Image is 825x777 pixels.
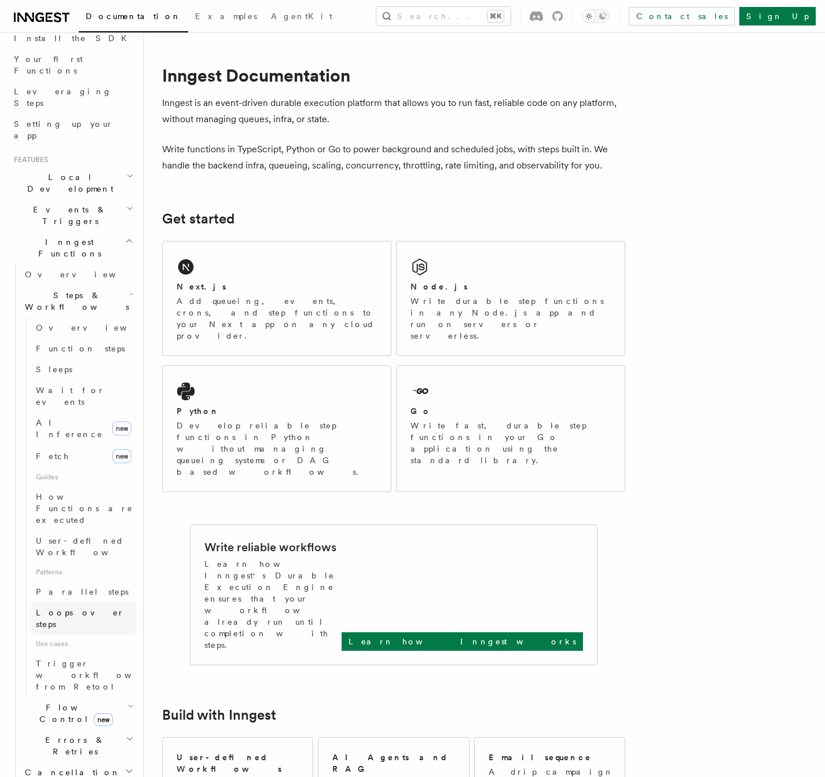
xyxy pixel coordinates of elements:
span: Use cases [31,635,136,653]
span: Loops over steps [36,608,124,629]
a: Fetchnew [31,445,136,468]
span: How Functions are executed [36,492,133,525]
a: PythonDevelop reliable step functions in Python without managing queueing systems or DAG based wo... [162,365,391,492]
a: Loops over steps [31,602,136,635]
span: Steps & Workflows [20,289,129,313]
a: Get started [162,211,234,227]
a: User-defined Workflows [31,530,136,563]
button: Events & Triggers [9,199,136,232]
button: Steps & Workflows [20,285,136,317]
span: Overview [36,323,155,332]
span: Trigger workflows from Retool [36,659,163,691]
a: AgentKit [264,3,339,31]
a: Build with Inngest [162,707,276,723]
button: Local Development [9,167,136,199]
a: Trigger workflows from Retool [31,653,136,697]
a: Learn how Inngest works [342,632,583,651]
span: new [112,449,131,463]
h2: Node.js [410,281,468,292]
p: Write fast, durable step functions in your Go application using the standard library. [410,420,611,466]
a: Install the SDK [9,28,136,49]
span: Documentation [86,12,181,21]
h2: Next.js [177,281,226,292]
span: Examples [195,12,257,21]
p: Develop reliable step functions in Python without managing queueing systems or DAG based workflows. [177,420,377,478]
a: Examples [188,3,264,31]
span: Flow Control [20,702,127,725]
span: Events & Triggers [9,204,126,227]
a: Sign Up [739,7,816,25]
a: Parallel steps [31,581,136,602]
kbd: ⌘K [487,10,504,22]
button: Toggle dark mode [582,9,610,23]
span: new [112,422,131,435]
a: Leveraging Steps [9,81,136,113]
span: new [94,713,113,726]
span: Sleeps [36,365,72,374]
button: Inngest Functions [9,232,136,264]
span: User-defined Workflows [36,536,140,557]
span: Wait for events [36,386,105,406]
span: Fetch [36,452,69,461]
button: Errors & Retries [20,730,136,762]
a: Sleeps [31,359,136,380]
h2: Write reliable workflows [204,539,336,555]
a: GoWrite fast, durable step functions in your Go application using the standard library. [396,365,625,492]
a: Overview [20,264,136,285]
a: AI Inferencenew [31,412,136,445]
span: Function steps [36,344,125,353]
p: Inngest is an event-driven durable execution platform that allows you to run fast, reliable code ... [162,95,625,127]
p: Write functions in TypeScript, Python or Go to power background and scheduled jobs, with steps bu... [162,141,625,174]
span: Features [9,155,48,164]
span: Leveraging Steps [14,87,112,108]
a: Documentation [79,3,188,32]
a: Node.jsWrite durable step functions in any Node.js app and run on servers or serverless. [396,241,625,356]
span: Setting up your app [14,119,113,140]
a: Function steps [31,338,136,359]
h2: Python [177,405,219,417]
h2: Go [410,405,431,417]
span: AgentKit [271,12,332,21]
h2: Email sequence [489,752,592,763]
h1: Inngest Documentation [162,65,625,86]
span: Install the SDK [14,34,134,43]
span: Errors & Retries [20,734,126,757]
p: Write durable step functions in any Node.js app and run on servers or serverless. [410,295,611,342]
span: Local Development [9,171,126,195]
span: Overview [25,270,144,279]
span: Patterns [31,563,136,581]
span: Guides [31,468,136,486]
h2: AI Agents and RAG [332,752,456,775]
p: Learn how Inngest works [349,636,576,647]
a: Overview [31,317,136,338]
a: Next.jsAdd queueing, events, crons, and step functions to your Next app on any cloud provider. [162,241,391,356]
span: Your first Functions [14,54,83,75]
p: Learn how Inngest's Durable Execution Engine ensures that your workflow already run until complet... [204,558,342,651]
h2: User-defined Workflows [177,752,299,775]
span: Inngest Functions [9,236,125,259]
div: Steps & Workflows [20,317,136,697]
button: Flow Controlnew [20,697,136,730]
a: Wait for events [31,380,136,412]
button: Search...⌘K [376,7,511,25]
span: Parallel steps [36,587,129,596]
a: Contact sales [629,7,735,25]
a: Your first Functions [9,49,136,81]
a: How Functions are executed [31,486,136,530]
p: Add queueing, events, crons, and step functions to your Next app on any cloud provider. [177,295,377,342]
a: Setting up your app [9,113,136,146]
span: AI Inference [36,418,103,439]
